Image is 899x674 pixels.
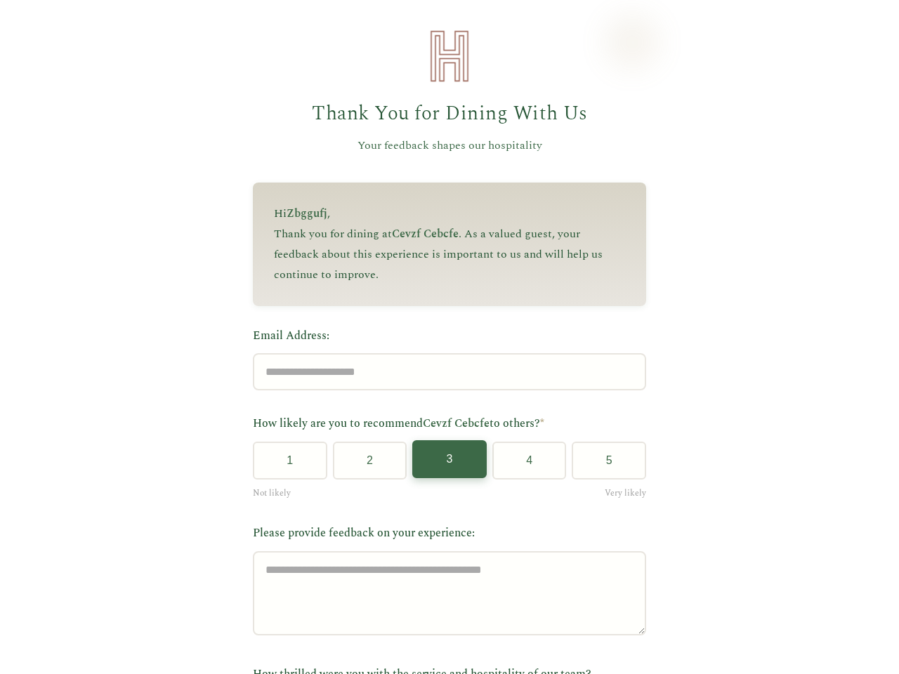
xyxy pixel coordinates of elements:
p: Hi , [274,204,625,224]
label: How likely are you to recommend to others? [253,415,646,433]
p: Your feedback shapes our hospitality [253,137,646,155]
span: Cevzf Cebcfe [392,225,459,242]
label: Please provide feedback on your experience: [253,524,646,543]
img: Heirloom Hospitality Logo [421,28,478,84]
button: 1 [253,442,327,480]
button: 3 [412,440,487,478]
button: 4 [492,442,567,480]
span: Zbggufj [287,205,327,222]
button: 2 [333,442,407,480]
span: Cevzf Cebcfe [423,415,490,432]
button: 5 [572,442,646,480]
label: Email Address: [253,327,646,345]
h1: Thank You for Dining With Us [253,98,646,130]
span: Very likely [605,487,646,500]
span: Not likely [253,487,291,500]
p: Thank you for dining at . As a valued guest, your feedback about this experience is important to ... [274,224,625,284]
